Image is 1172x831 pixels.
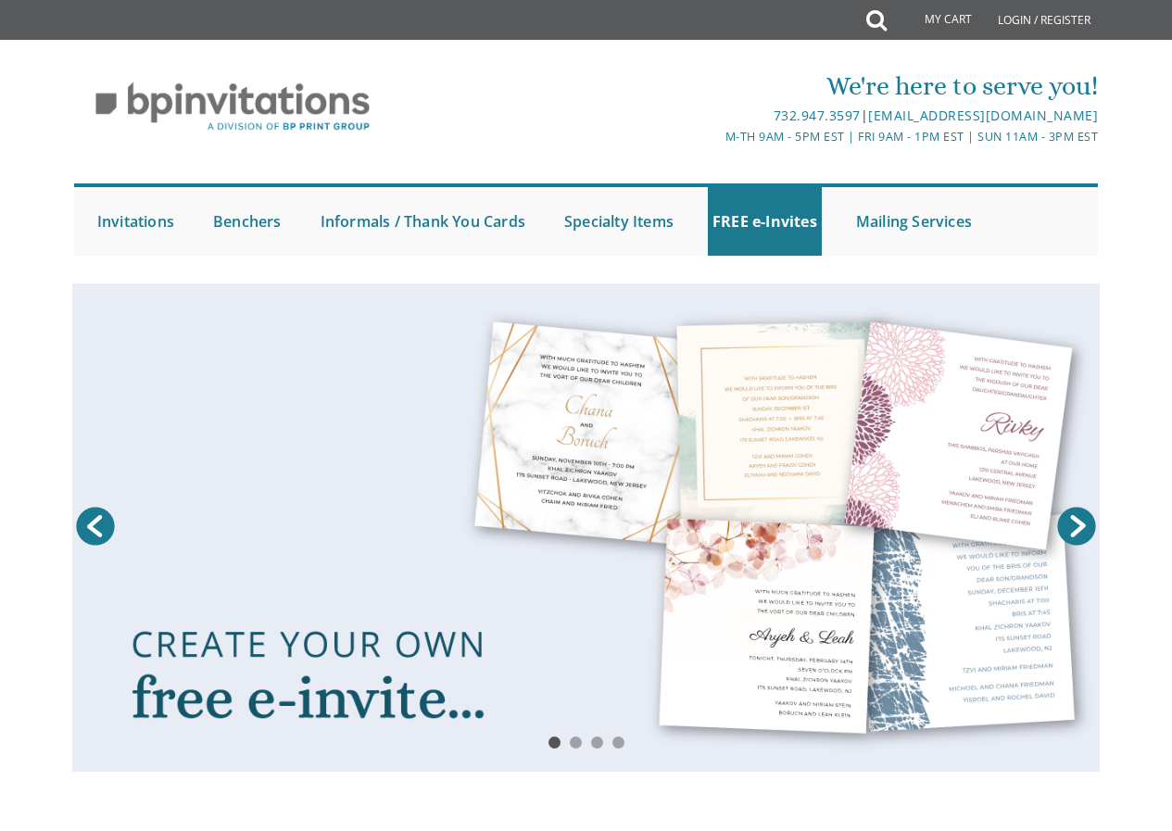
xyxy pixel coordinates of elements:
[74,69,392,145] img: BP Invitation Loft
[708,187,822,256] a: FREE e-Invites
[560,187,678,256] a: Specialty Items
[316,187,530,256] a: Informals / Thank You Cards
[208,187,286,256] a: Benchers
[93,187,179,256] a: Invitations
[774,107,861,124] a: 732.947.3597
[868,107,1098,124] a: [EMAIL_ADDRESS][DOMAIN_NAME]
[416,127,1098,146] div: M-Th 9am - 5pm EST | Fri 9am - 1pm EST | Sun 11am - 3pm EST
[72,503,119,549] a: Prev
[416,68,1098,105] div: We're here to serve you!
[416,105,1098,127] div: |
[1053,503,1100,549] a: Next
[851,187,977,256] a: Mailing Services
[885,2,985,39] a: My Cart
